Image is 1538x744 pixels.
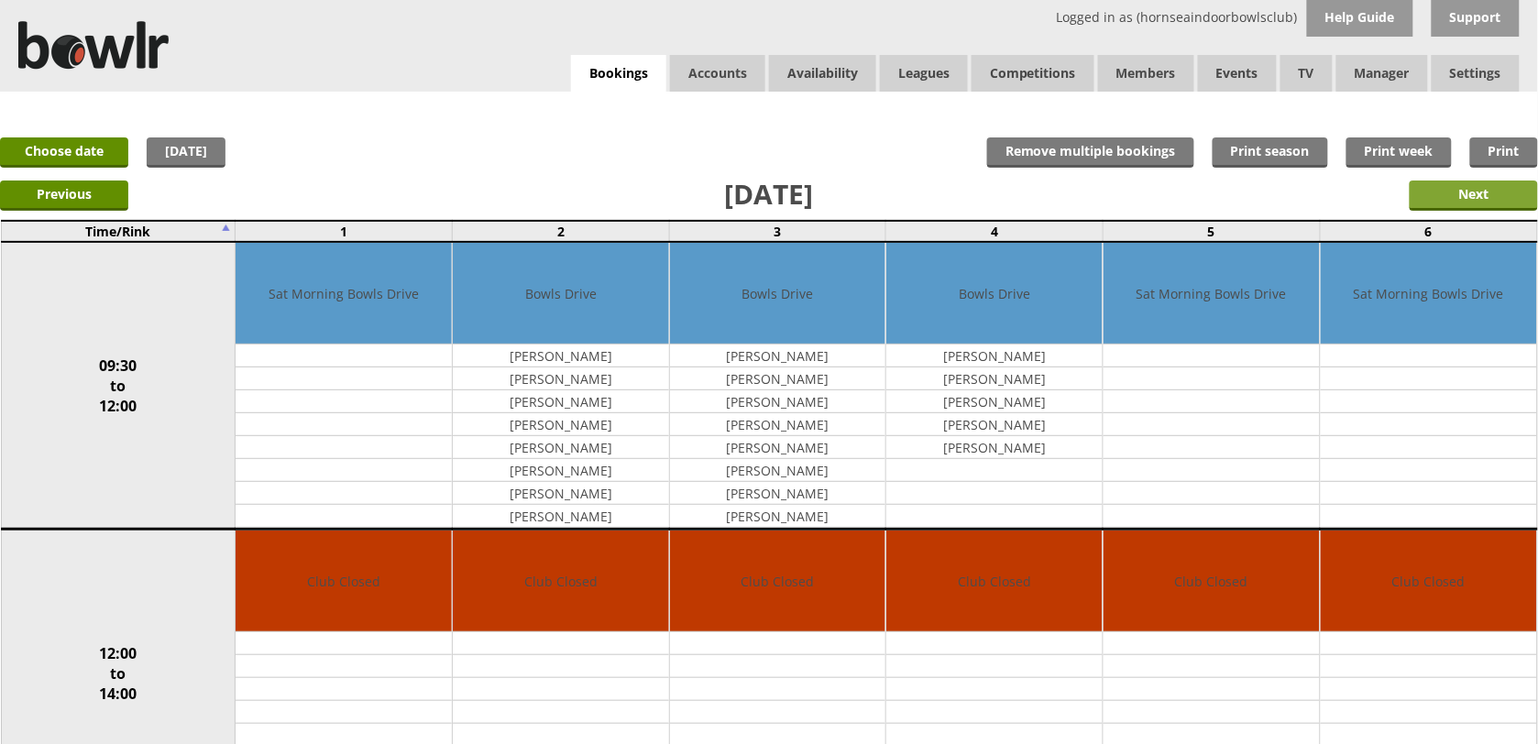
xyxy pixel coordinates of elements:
[453,221,670,242] td: 2
[769,55,876,92] a: Availability
[1104,243,1320,345] td: Sat Morning Bowls Drive
[236,221,453,242] td: 1
[670,482,886,505] td: [PERSON_NAME]
[453,367,669,390] td: [PERSON_NAME]
[1104,531,1320,632] td: Club Closed
[1336,55,1428,92] span: Manager
[1198,55,1277,92] a: Events
[670,436,886,459] td: [PERSON_NAME]
[1346,137,1452,168] a: Print week
[886,243,1103,345] td: Bowls Drive
[453,436,669,459] td: [PERSON_NAME]
[670,345,886,367] td: [PERSON_NAME]
[670,243,886,345] td: Bowls Drive
[453,413,669,436] td: [PERSON_NAME]
[886,436,1103,459] td: [PERSON_NAME]
[987,137,1194,168] input: Remove multiple bookings
[670,367,886,390] td: [PERSON_NAME]
[1470,137,1538,168] a: Print
[453,482,669,505] td: [PERSON_NAME]
[1320,221,1537,242] td: 6
[1098,55,1194,92] span: Members
[453,345,669,367] td: [PERSON_NAME]
[886,390,1103,413] td: [PERSON_NAME]
[1432,55,1520,92] span: Settings
[453,243,669,345] td: Bowls Drive
[1321,531,1537,632] td: Club Closed
[886,367,1103,390] td: [PERSON_NAME]
[1104,221,1321,242] td: 5
[670,390,886,413] td: [PERSON_NAME]
[670,55,765,92] span: Accounts
[453,531,669,632] td: Club Closed
[669,221,886,242] td: 3
[236,531,452,632] td: Club Closed
[670,531,886,632] td: Club Closed
[236,243,452,345] td: Sat Morning Bowls Drive
[886,531,1103,632] td: Club Closed
[571,55,666,93] a: Bookings
[453,459,669,482] td: [PERSON_NAME]
[886,413,1103,436] td: [PERSON_NAME]
[886,345,1103,367] td: [PERSON_NAME]
[670,459,886,482] td: [PERSON_NAME]
[670,413,886,436] td: [PERSON_NAME]
[1321,243,1537,345] td: Sat Morning Bowls Drive
[670,505,886,528] td: [PERSON_NAME]
[453,390,669,413] td: [PERSON_NAME]
[886,221,1104,242] td: 4
[1,242,236,530] td: 09:30 to 12:00
[1280,55,1333,92] span: TV
[972,55,1094,92] a: Competitions
[453,505,669,528] td: [PERSON_NAME]
[1213,137,1328,168] a: Print season
[147,137,225,168] a: [DATE]
[1410,181,1538,211] input: Next
[1,221,236,242] td: Time/Rink
[880,55,968,92] a: Leagues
